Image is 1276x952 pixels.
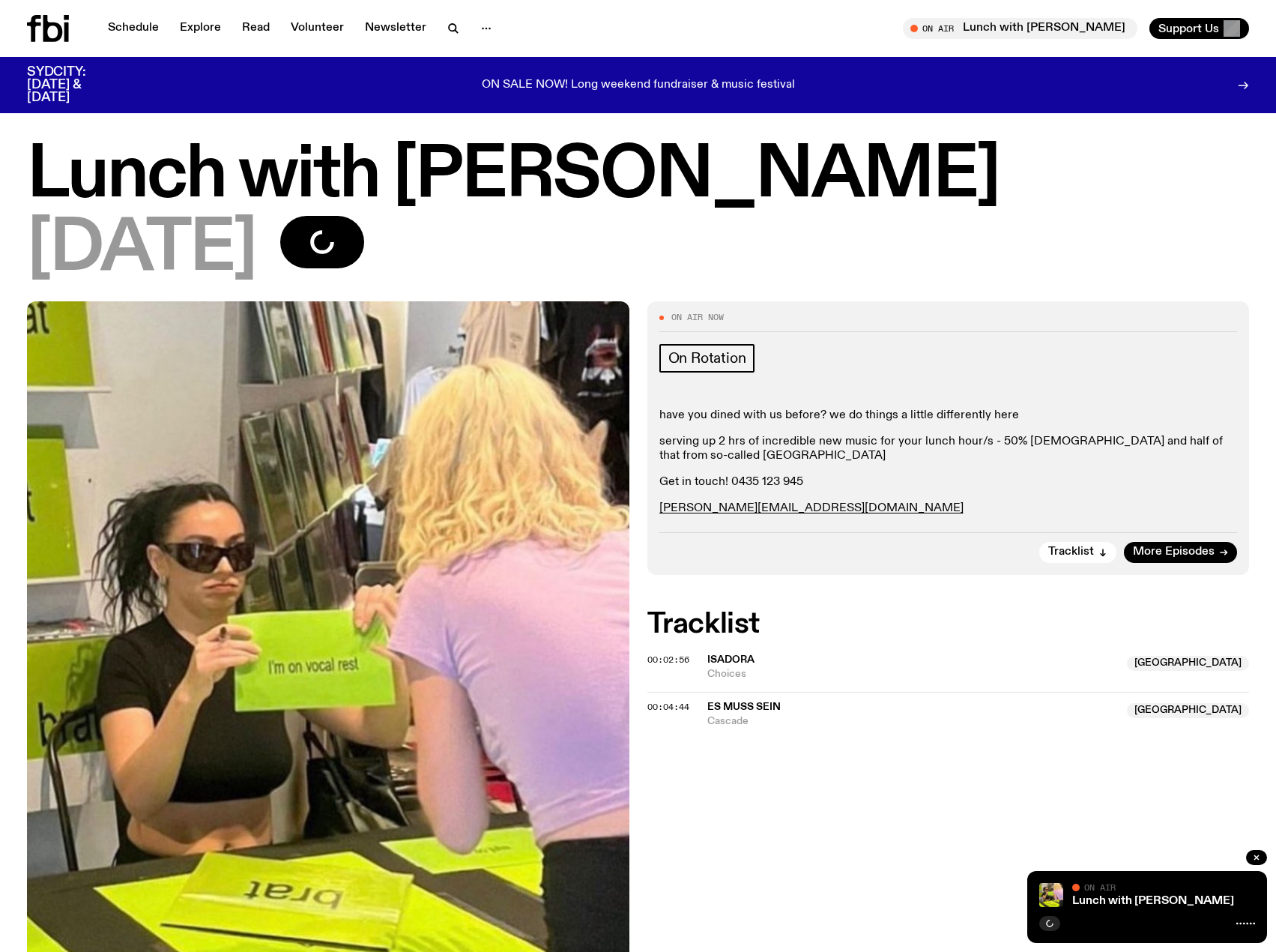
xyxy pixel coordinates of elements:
[659,435,1238,463] p: serving up 2 hrs of incredible new music for your lunch hour/s - 50% [DEMOGRAPHIC_DATA] and half ...
[282,18,353,39] a: Volunteer
[1127,656,1249,671] span: [GEOGRAPHIC_DATA]
[27,216,256,283] span: [DATE]
[1124,542,1237,563] a: More Episodes
[1048,546,1094,558] span: Tracklist
[647,611,1250,638] h2: Tracklist
[1149,18,1249,39] button: Support Us
[903,18,1137,39] button: On AirLunch with [PERSON_NAME]
[707,702,781,712] span: Es Muss Sein
[1133,546,1215,558] span: More Episodes
[1127,703,1249,718] span: [GEOGRAPHIC_DATA]
[659,502,964,514] a: [PERSON_NAME][EMAIL_ADDRESS][DOMAIN_NAME]
[707,654,755,665] span: Isadora
[1084,882,1116,892] span: On Air
[707,714,1119,729] span: Cascade
[27,142,1249,210] h1: Lunch with [PERSON_NAME]
[99,18,168,39] a: Schedule
[356,18,435,39] a: Newsletter
[171,18,230,39] a: Explore
[482,79,795,92] p: ON SALE NOW! Long weekend fundraiser & music festival
[659,409,1238,423] p: have you dined with us before? we do things a little differently here
[647,701,689,713] span: 00:04:44
[1072,895,1234,907] a: Lunch with [PERSON_NAME]
[707,667,1119,681] span: Choices
[647,654,689,666] span: 00:02:56
[671,313,724,322] span: On Air Now
[27,66,123,104] h3: SYDCITY: [DATE] & [DATE]
[233,18,279,39] a: Read
[659,344,755,373] a: On Rotation
[659,475,1238,489] p: Get in touch! 0435 123 945
[1158,22,1219,35] span: Support Us
[1039,542,1116,563] button: Tracklist
[668,350,746,367] span: On Rotation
